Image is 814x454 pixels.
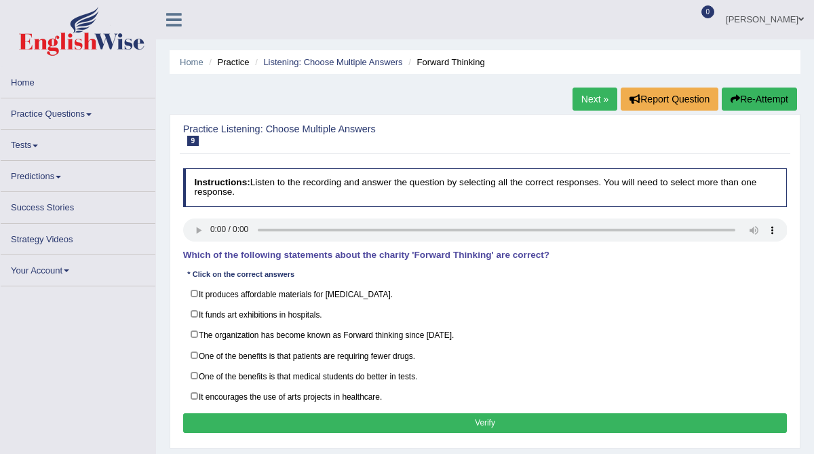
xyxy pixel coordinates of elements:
b: Instructions: [194,177,250,187]
a: Home [180,57,203,67]
button: Re-Attempt [722,88,797,111]
button: Report Question [621,88,718,111]
label: It funds art exhibitions in hospitals. [183,304,788,325]
a: Your Account [1,255,155,282]
div: * Click on the correct answers [183,269,299,281]
a: Practice Questions [1,98,155,125]
a: Home [1,67,155,94]
label: It encourages the use of arts projects in healthcare. [183,386,788,407]
label: The organization has become known as Forward thinking since [DATE]. [183,324,788,345]
label: One of the benefits is that patients are requiring fewer drugs. [183,345,788,366]
label: It produces affordable materials for [MEDICAL_DATA]. [183,283,788,304]
h4: Listen to the recording and answer the question by selecting all the correct responses. You will ... [183,168,788,207]
span: 0 [701,5,715,18]
a: Listening: Choose Multiple Answers [263,57,402,67]
h4: Which of the following statements about the charity 'Forward Thinking' are correct? [183,250,788,261]
a: Success Stories [1,192,155,219]
a: Tests [1,130,155,156]
a: Strategy Videos [1,224,155,250]
li: Practice [206,56,249,69]
label: One of the benefits is that medical students do better in tests. [183,366,788,387]
li: Forward Thinking [405,56,484,69]
a: Next » [573,88,617,111]
button: Verify [183,413,788,433]
a: Predictions [1,161,155,187]
h2: Practice Listening: Choose Multiple Answers [183,124,558,147]
span: 9 [187,136,199,146]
